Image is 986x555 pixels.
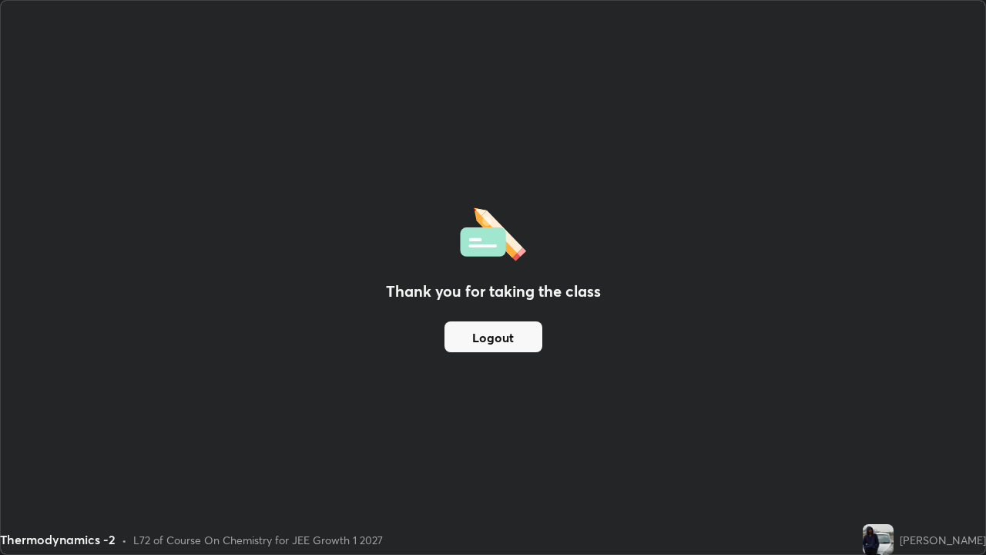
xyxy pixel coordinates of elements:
img: offlineFeedback.1438e8b3.svg [460,203,526,261]
img: f991eeff001c4949acf00ac8e21ffa6c.jpg [863,524,894,555]
div: L72 of Course On Chemistry for JEE Growth 1 2027 [133,532,383,548]
div: • [122,532,127,548]
button: Logout [444,321,542,352]
div: [PERSON_NAME] [900,532,986,548]
h2: Thank you for taking the class [386,280,601,303]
